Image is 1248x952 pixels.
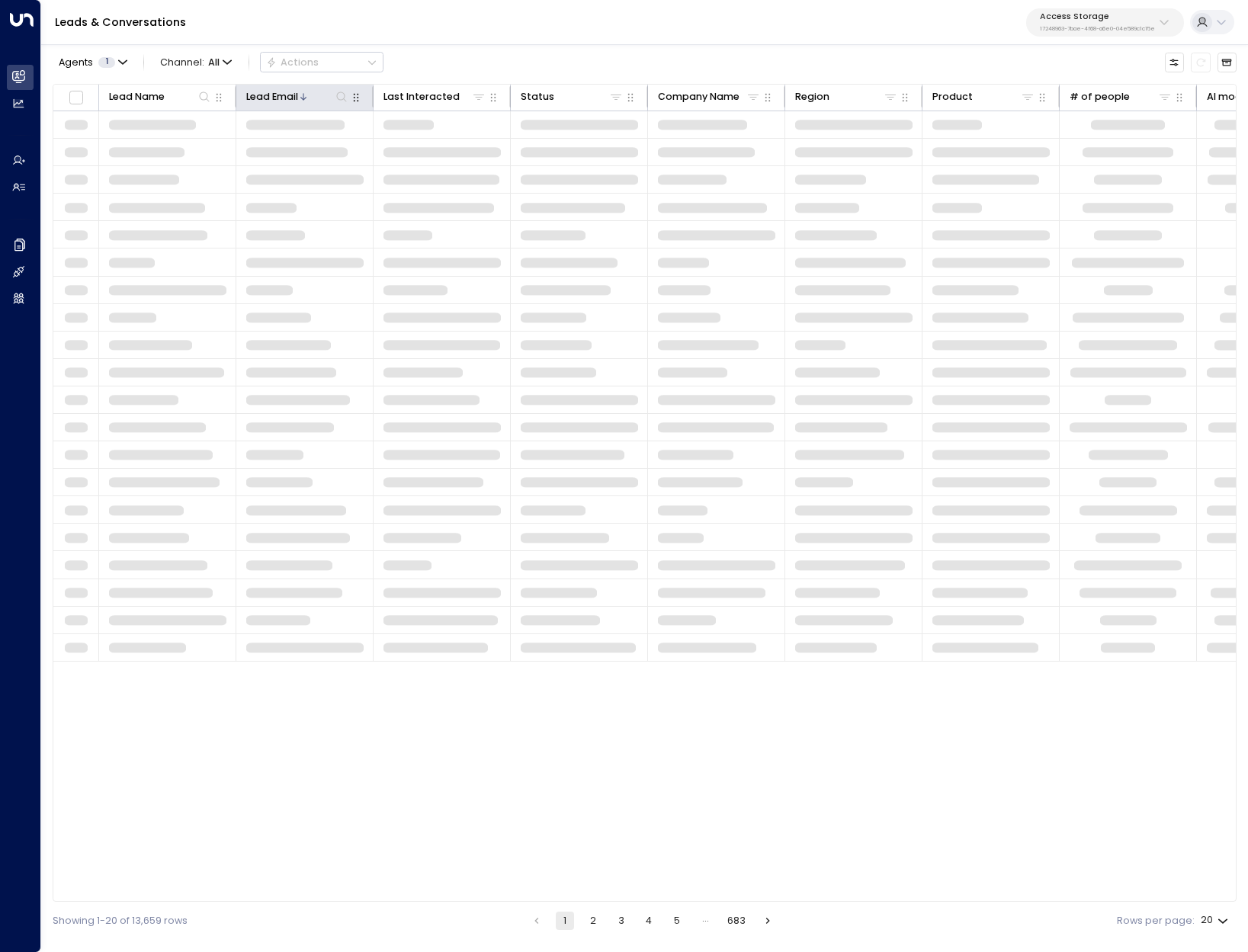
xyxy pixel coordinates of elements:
[724,912,749,930] button: Go to page 683
[98,57,115,68] span: 1
[556,912,574,930] button: page 1
[1070,88,1130,105] div: # of people
[1191,53,1210,72] span: Refresh
[208,57,220,68] span: All
[759,912,777,930] button: Go to next page
[527,912,777,930] nav: pagination navigation
[109,88,213,105] div: Lead Name
[668,912,686,930] button: Go to page 5
[795,88,899,105] div: Region
[1201,910,1231,931] div: 20
[246,88,298,105] div: Lead Email
[1070,88,1173,105] div: # of people
[1165,53,1184,72] button: Customize
[1040,26,1155,32] p: 17248963-7bae-4f68-a6e0-04e589c1c15e
[521,88,554,105] div: Status
[109,88,165,105] div: Lead Name
[1040,12,1155,21] p: Access Storage
[1218,53,1237,72] button: Archived Leads
[640,912,658,930] button: Go to page 4
[612,912,630,930] button: Go to page 3
[246,88,350,105] div: Lead Email
[260,52,383,72] div: Button group with a nested menu
[155,53,237,72] button: Channel:All
[260,52,383,72] button: Actions
[383,88,487,105] div: Last Interacted
[266,56,319,69] div: Actions
[658,88,762,105] div: Company Name
[658,88,739,105] div: Company Name
[932,88,1036,105] div: Product
[53,914,188,928] div: Showing 1-20 of 13,659 rows
[521,88,624,105] div: Status
[584,912,602,930] button: Go to page 2
[53,53,132,72] button: Agents1
[1207,88,1248,105] div: AI mode
[1117,914,1195,928] label: Rows per page:
[155,53,237,72] span: Channel:
[696,912,714,930] div: …
[1026,8,1184,37] button: Access Storage17248963-7bae-4f68-a6e0-04e589c1c15e
[795,88,829,105] div: Region
[55,14,186,30] a: Leads & Conversations
[59,58,93,68] span: Agents
[383,88,460,105] div: Last Interacted
[932,88,973,105] div: Product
